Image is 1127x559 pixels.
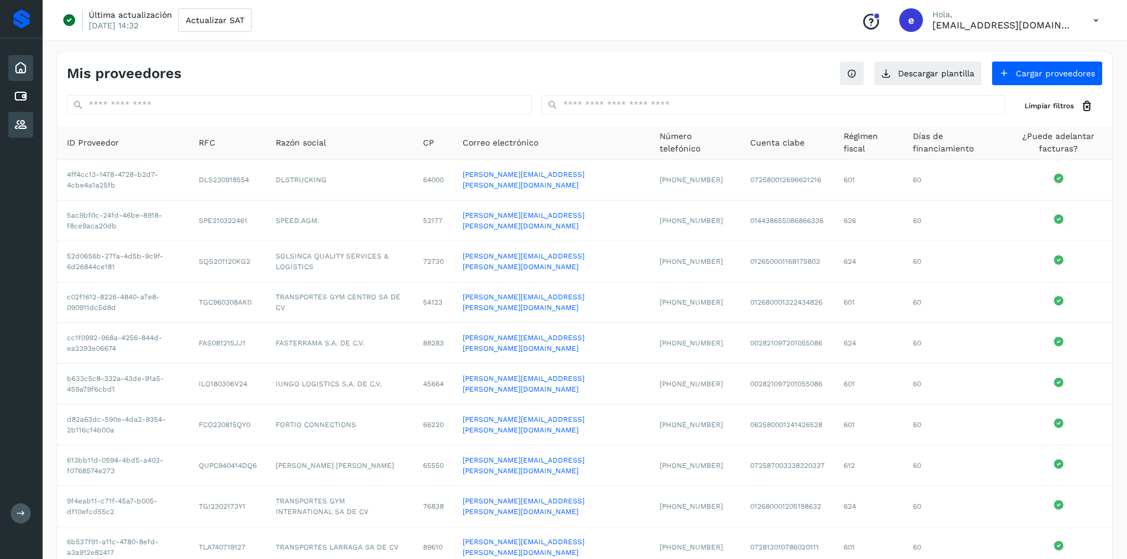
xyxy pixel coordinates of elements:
span: Razón social [276,137,326,149]
a: [PERSON_NAME][EMAIL_ADDRESS][PERSON_NAME][DOMAIN_NAME] [463,170,585,189]
a: [PERSON_NAME][EMAIL_ADDRESS][PERSON_NAME][DOMAIN_NAME] [463,334,585,353]
td: 624 [834,241,903,282]
div: Cuentas por pagar [8,83,33,109]
td: d82a63dc-590e-4da2-9354-2b116cf4b00a [57,405,189,445]
td: 613bb11d-0594-4bd5-a403-f0768574e273 [57,445,189,486]
td: FCO230815QY0 [189,405,266,445]
td: SPEED.AGM. [266,201,413,241]
td: 601 [834,160,903,201]
td: TRANSPORTES GYM INTERNATIONAL SA DE CV [266,486,413,527]
td: TGI2302173Y1 [189,486,266,527]
td: 60 [903,282,1005,323]
td: 76838 [414,486,453,527]
p: [DATE] 14:32 [89,20,138,31]
span: [PHONE_NUMBER] [660,461,723,470]
td: 072587003338320337 [741,445,834,486]
td: SOLSINCA QUALITY SERVICES & LOGISTICS [266,241,413,282]
span: Cuenta clabe [750,137,805,149]
a: [PERSON_NAME][EMAIL_ADDRESS][PERSON_NAME][DOMAIN_NAME] [463,211,585,230]
span: [PHONE_NUMBER] [660,257,723,266]
td: 60 [903,445,1005,486]
button: Actualizar SAT [178,8,252,32]
button: Cargar proveedores [992,61,1103,86]
span: ID Proveedor [67,137,119,149]
span: Días de financiamiento [913,130,996,155]
a: [PERSON_NAME][EMAIL_ADDRESS][PERSON_NAME][DOMAIN_NAME] [463,497,585,516]
h4: Mis proveedores [67,65,182,82]
a: [PERSON_NAME][EMAIL_ADDRESS][PERSON_NAME][DOMAIN_NAME] [463,293,585,312]
span: [PHONE_NUMBER] [660,421,723,429]
span: Número telefónico [660,130,731,155]
span: [PHONE_NUMBER] [660,543,723,551]
td: 60 [903,160,1005,201]
a: [PERSON_NAME][EMAIL_ADDRESS][PERSON_NAME][DOMAIN_NAME] [463,456,585,475]
span: [PHONE_NUMBER] [660,298,723,306]
button: Descargar plantilla [874,61,982,86]
td: 65550 [414,445,453,486]
td: 002821097201055086 [741,323,834,364]
td: 5ac9bf0c-24fd-46be-8918-f8ce9aca20db [57,201,189,241]
td: 60 [903,364,1005,405]
td: 012680001322434826 [741,282,834,323]
td: 52d0656b-27fa-4d5b-9c9f-6d26844ce181 [57,241,189,282]
td: 64000 [414,160,453,201]
button: Limpiar filtros [1015,95,1103,117]
td: FASTERRAMA S.A. DE C.V. [266,323,413,364]
td: 601 [834,282,903,323]
td: SPE210322461 [189,201,266,241]
td: FAS081215JJ1 [189,323,266,364]
span: [PHONE_NUMBER] [660,380,723,388]
td: TGC960308AK0 [189,282,266,323]
td: DLS230918554 [189,160,266,201]
p: Hola, [932,9,1074,20]
td: TRANSPORTES GYM CENTRO SA DE CV [266,282,413,323]
td: 601 [834,364,903,405]
td: 66220 [414,405,453,445]
td: ILO180306V24 [189,364,266,405]
td: b633c5c8-332a-43de-91a5-459a79f6cbd1 [57,364,189,405]
div: Inicio [8,55,33,81]
td: 60 [903,486,1005,527]
a: [PERSON_NAME][EMAIL_ADDRESS][PERSON_NAME][DOMAIN_NAME] [463,538,585,557]
td: 612 [834,445,903,486]
td: 626 [834,201,903,241]
a: [PERSON_NAME][EMAIL_ADDRESS][PERSON_NAME][DOMAIN_NAME] [463,374,585,393]
div: Proveedores [8,112,33,138]
span: [PHONE_NUMBER] [660,339,723,347]
td: 52177 [414,201,453,241]
td: 54123 [414,282,453,323]
td: 014438655086866336 [741,201,834,241]
td: 002821097201055086 [741,364,834,405]
a: [PERSON_NAME][EMAIL_ADDRESS][PERSON_NAME][DOMAIN_NAME] [463,415,585,434]
td: 72730 [414,241,453,282]
td: 60 [903,323,1005,364]
td: IUNGO LOGISTICS S.A. DE C.V. [266,364,413,405]
td: 601 [834,405,903,445]
td: QUPC940414DQ6 [189,445,266,486]
td: 012650001168175803 [741,241,834,282]
td: DLSTRUCKING [266,160,413,201]
td: 624 [834,486,903,527]
span: Régimen fiscal [844,130,894,155]
span: [PHONE_NUMBER] [660,502,723,510]
td: 012680001205198632 [741,486,834,527]
td: 072580012696621216 [741,160,834,201]
td: 88283 [414,323,453,364]
p: Última actualización [89,9,172,20]
td: 062580001241426528 [741,405,834,445]
span: RFC [199,137,215,149]
td: 60 [903,405,1005,445]
td: 9f4eab11-c71f-45a7-b005-df10efcd55c2 [57,486,189,527]
span: Limpiar filtros [1025,101,1074,111]
p: eestrada@grupo-gmx.com [932,20,1074,31]
td: 60 [903,201,1005,241]
td: 45664 [414,364,453,405]
a: [PERSON_NAME][EMAIL_ADDRESS][PERSON_NAME][DOMAIN_NAME] [463,252,585,271]
td: [PERSON_NAME] [PERSON_NAME] [266,445,413,486]
td: c02f1612-8226-4840-a7e8-090911dc5d8d [57,282,189,323]
td: FORTIO CONNECTIONS [266,405,413,445]
span: Correo electrónico [463,137,538,149]
td: cc1f0992-968a-4256-844d-ea2393e06674 [57,323,189,364]
span: [PHONE_NUMBER] [660,176,723,184]
span: CP [423,137,434,149]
